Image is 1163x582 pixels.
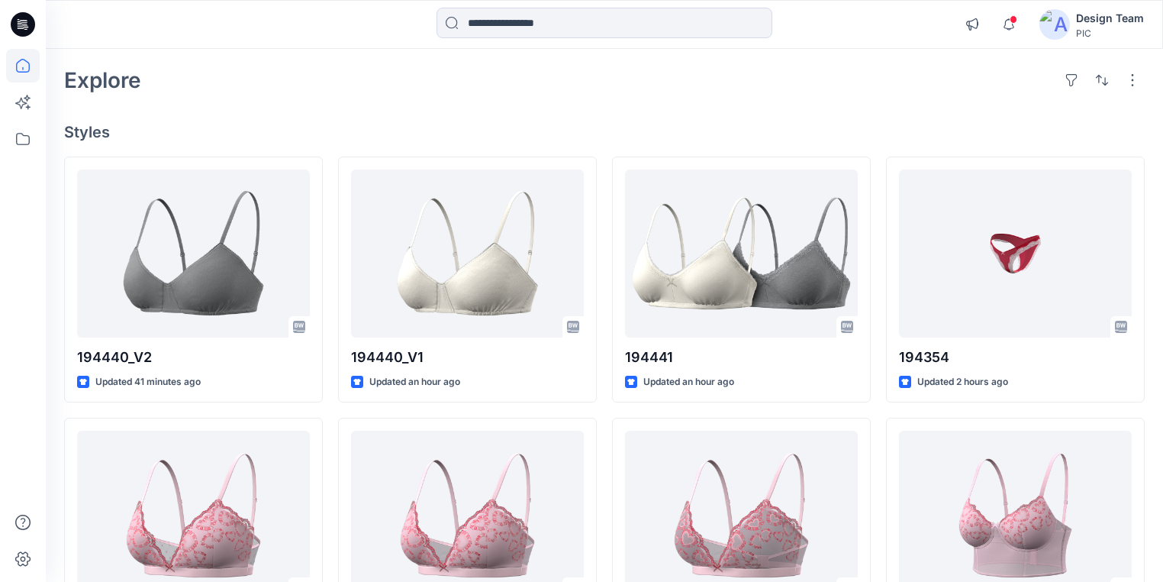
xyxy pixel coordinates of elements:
[899,347,1132,368] p: 194354
[1076,27,1144,39] div: PIC
[899,170,1132,338] a: 194354
[64,68,141,92] h2: Explore
[1076,9,1144,27] div: Design Team
[1039,9,1070,40] img: avatar
[369,374,460,390] p: Updated an hour ago
[95,374,201,390] p: Updated 41 minutes ago
[625,347,858,368] p: 194441
[77,170,310,338] a: 194440_V2
[64,123,1145,141] h4: Styles
[351,170,584,338] a: 194440_V1
[351,347,584,368] p: 194440_V1
[77,347,310,368] p: 194440_V2
[625,170,858,338] a: 194441
[917,374,1008,390] p: Updated 2 hours ago
[643,374,734,390] p: Updated an hour ago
